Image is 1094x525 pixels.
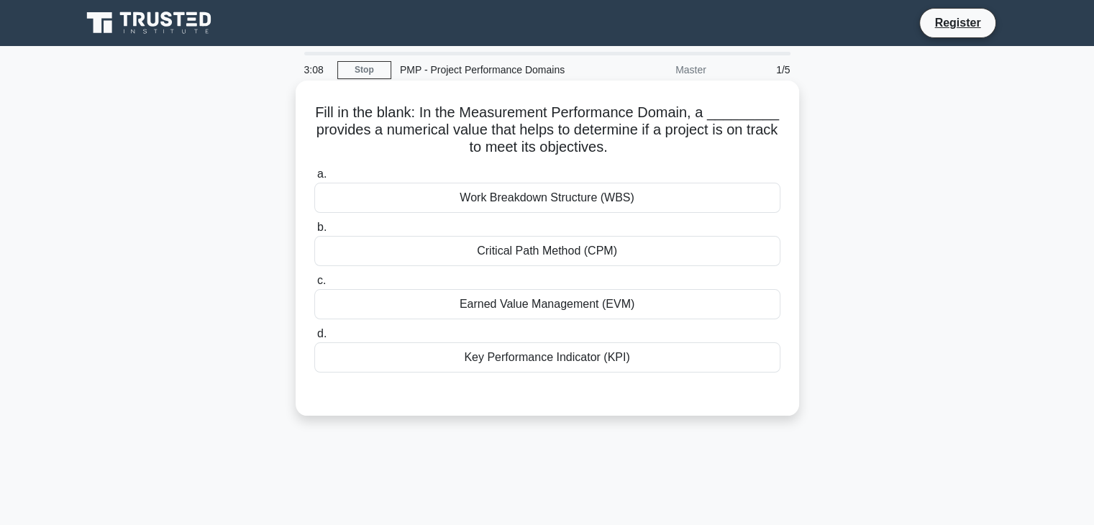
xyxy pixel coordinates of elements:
div: Key Performance Indicator (KPI) [314,342,780,373]
h5: Fill in the blank: In the Measurement Performance Domain, a _________ provides a numerical value ... [313,104,782,157]
a: Register [926,14,989,32]
div: Work Breakdown Structure (WBS) [314,183,780,213]
div: Earned Value Management (EVM) [314,289,780,319]
div: Master [589,55,715,84]
span: b. [317,221,327,233]
a: Stop [337,61,391,79]
div: 1/5 [715,55,799,84]
div: 3:08 [296,55,337,84]
span: d. [317,327,327,339]
span: c. [317,274,326,286]
span: a. [317,168,327,180]
div: PMP - Project Performance Domains [391,55,589,84]
div: Critical Path Method (CPM) [314,236,780,266]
